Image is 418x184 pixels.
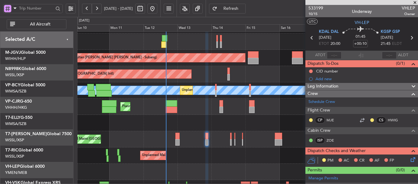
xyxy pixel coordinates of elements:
[315,137,325,144] div: ISP
[109,24,143,32] div: Mon 11
[307,19,318,24] button: UTC
[308,83,338,90] span: Leg Information
[396,60,405,67] span: (0/1)
[5,164,20,169] span: VH-LEP
[5,148,18,152] span: T7-RIC
[5,56,26,61] a: WIHH/HLP
[344,158,349,164] span: AC
[392,41,402,47] span: ELDT
[5,121,26,127] a: WMSA/SZB
[375,158,379,164] span: AF
[5,83,21,87] span: VP-BCY
[218,6,244,11] span: Refresh
[308,147,366,155] span: Dispatch Checks and Weather
[327,117,340,123] a: MJE
[352,8,372,15] div: Underway
[5,67,46,71] a: N8998KGlobal 6000
[280,24,314,32] div: Sat 16
[308,175,338,182] a: Manage Permits
[308,60,338,67] span: Dispatch To-Dos
[182,86,329,95] div: Unplanned Maint [GEOGRAPHIC_DATA] (Sultan [PERSON_NAME] [PERSON_NAME] - Subang)
[19,4,54,13] input: Trip Number
[319,35,331,41] span: [DATE]
[5,105,27,110] a: VHHH/HKG
[5,99,20,104] span: VP-CJR
[381,29,400,35] span: KGSP GSP
[327,138,340,143] a: ZOE
[245,24,279,32] div: Fri 15
[79,18,89,23] div: [DATE]
[356,34,365,40] span: 01:45
[5,83,45,87] a: VP-BCYGlobal 5000
[75,24,109,32] div: Sun 10
[14,53,157,62] div: Planned Maint [GEOGRAPHIC_DATA] (Sultan [PERSON_NAME] [PERSON_NAME] - Subang)
[319,29,339,35] span: KDAL DAL
[359,158,364,164] span: CR
[402,5,415,11] span: VHLEP
[5,50,46,55] a: M-JGVJGlobal 5000
[316,69,338,74] div: CID number
[308,167,322,174] span: Permits
[5,50,21,55] span: M-JGVJ
[308,11,323,17] span: 10/15
[330,41,340,47] span: 20:00
[144,24,177,32] div: Tue 12
[327,52,341,59] input: --:--
[308,107,330,114] span: Flight Crew
[308,5,323,11] span: 533199
[7,19,66,29] button: All Aircraft
[5,67,21,71] span: N8998K
[5,148,43,152] a: T7-RICGlobal 6000
[104,6,133,11] span: [DATE] - [DATE]
[315,117,325,123] div: CP
[16,22,64,26] span: All Aircraft
[308,127,330,134] span: Cabin Crew
[5,137,24,143] a: WSSL/XSP
[308,90,318,97] span: Crew
[398,52,408,58] span: ALDT
[402,11,415,17] span: Owner
[381,41,390,47] span: 21:45
[142,151,217,160] div: Unplanned Maint Sydney ([PERSON_NAME] Intl)
[381,35,393,41] span: [DATE]
[5,72,24,78] a: WSSL/XSP
[5,154,24,159] a: WSSL/XSP
[376,117,386,123] div: CS
[5,170,27,175] a: YMEN/MEB
[315,52,325,58] span: ATOT
[5,132,72,136] a: T7-[PERSON_NAME]Global 7500
[327,158,334,164] span: PM
[209,4,246,14] button: Refresh
[355,19,369,26] span: VH-LEP
[308,99,335,105] a: Schedule Crew
[122,102,218,111] div: Planned Maint [GEOGRAPHIC_DATA] ([GEOGRAPHIC_DATA])
[396,167,405,173] span: (0/0)
[177,24,211,32] div: Wed 13
[5,115,21,120] span: T7-ELLY
[390,158,394,164] span: FP
[5,115,32,120] a: T7-ELLYG-550
[388,117,401,123] a: HWIG
[5,164,45,169] a: VH-LEPGlobal 6000
[315,76,415,81] div: Add new
[5,88,26,94] a: WMSA/SZB
[5,132,47,136] span: T7-[PERSON_NAME]
[211,24,245,32] div: Thu 14
[5,99,32,104] a: VP-CJRG-650
[319,41,329,47] span: ETOT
